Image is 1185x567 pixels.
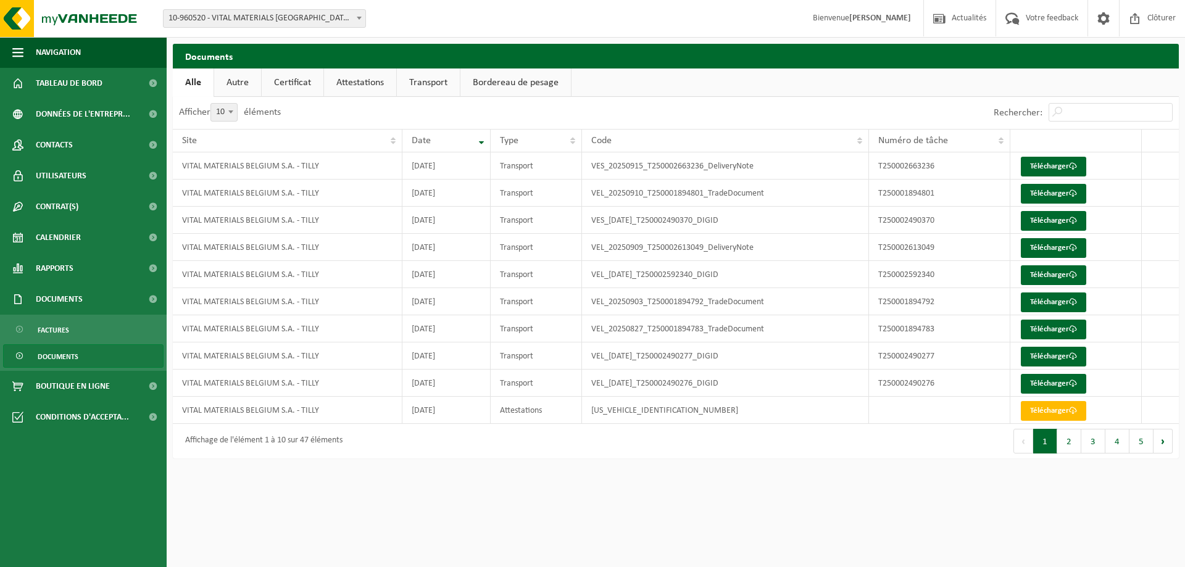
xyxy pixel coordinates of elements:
[869,342,1010,370] td: T250002490277
[1013,429,1033,453] button: Previous
[38,345,78,368] span: Documents
[173,342,402,370] td: VITAL MATERIALS BELGIUM S.A. - TILLY
[491,180,581,207] td: Transport
[173,44,1179,68] h2: Documents
[36,130,73,160] span: Contacts
[460,68,571,97] a: Bordereau de pesage
[402,315,491,342] td: [DATE]
[491,315,581,342] td: Transport
[36,37,81,68] span: Navigation
[173,180,402,207] td: VITAL MATERIALS BELGIUM S.A. - TILLY
[1021,211,1086,231] a: Télécharger
[582,288,869,315] td: VEL_20250903_T250001894792_TradeDocument
[1021,374,1086,394] a: Télécharger
[173,315,402,342] td: VITAL MATERIALS BELGIUM S.A. - TILLY
[1057,429,1081,453] button: 2
[1129,429,1154,453] button: 5
[402,207,491,234] td: [DATE]
[38,318,69,342] span: Factures
[878,136,948,146] span: Numéro de tâche
[1021,238,1086,258] a: Télécharger
[582,342,869,370] td: VEL_[DATE]_T250002490277_DIGID
[210,103,238,122] span: 10
[491,207,581,234] td: Transport
[402,234,491,261] td: [DATE]
[869,315,1010,342] td: T250001894783
[869,207,1010,234] td: T250002490370
[1021,401,1086,421] a: Télécharger
[36,402,129,432] span: Conditions d'accepta...
[164,10,365,27] span: 10-960520 - VITAL MATERIALS BELGIUM S.A. - TILLY
[869,370,1010,397] td: T250002490276
[582,207,869,234] td: VES_[DATE]_T250002490370_DIGID
[491,397,581,424] td: Attestations
[994,108,1042,118] label: Rechercher:
[173,397,402,424] td: VITAL MATERIALS BELGIUM S.A. - TILLY
[582,261,869,288] td: VEL_[DATE]_T250002592340_DIGID
[491,261,581,288] td: Transport
[491,342,581,370] td: Transport
[402,261,491,288] td: [DATE]
[582,152,869,180] td: VES_20250915_T250002663236_DeliveryNote
[1021,320,1086,339] a: Télécharger
[262,68,323,97] a: Certificat
[36,99,130,130] span: Données de l'entrepr...
[591,136,612,146] span: Code
[1021,265,1086,285] a: Télécharger
[182,136,197,146] span: Site
[36,253,73,284] span: Rapports
[36,191,78,222] span: Contrat(s)
[869,288,1010,315] td: T250001894792
[491,370,581,397] td: Transport
[402,152,491,180] td: [DATE]
[869,180,1010,207] td: T250001894801
[173,207,402,234] td: VITAL MATERIALS BELGIUM S.A. - TILLY
[36,284,83,315] span: Documents
[1021,292,1086,312] a: Télécharger
[36,371,110,402] span: Boutique en ligne
[402,288,491,315] td: [DATE]
[214,68,261,97] a: Autre
[582,234,869,261] td: VEL_20250909_T250002613049_DeliveryNote
[36,160,86,191] span: Utilisateurs
[173,68,214,97] a: Alle
[1021,157,1086,176] a: Télécharger
[173,261,402,288] td: VITAL MATERIALS BELGIUM S.A. - TILLY
[402,370,491,397] td: [DATE]
[491,234,581,261] td: Transport
[324,68,396,97] a: Attestations
[211,104,237,121] span: 10
[500,136,518,146] span: Type
[173,288,402,315] td: VITAL MATERIALS BELGIUM S.A. - TILLY
[582,315,869,342] td: VEL_20250827_T250001894783_TradeDocument
[1021,184,1086,204] a: Télécharger
[1154,429,1173,453] button: Next
[869,261,1010,288] td: T250002592340
[582,397,869,424] td: [US_VEHICLE_IDENTIFICATION_NUMBER]
[491,152,581,180] td: Transport
[173,234,402,261] td: VITAL MATERIALS BELGIUM S.A. - TILLY
[1033,429,1057,453] button: 1
[402,397,491,424] td: [DATE]
[1105,429,1129,453] button: 4
[36,68,102,99] span: Tableau de bord
[1081,429,1105,453] button: 3
[1021,347,1086,366] a: Télécharger
[36,222,81,253] span: Calendrier
[402,342,491,370] td: [DATE]
[3,318,164,341] a: Factures
[179,430,343,452] div: Affichage de l'élément 1 à 10 sur 47 éléments
[402,180,491,207] td: [DATE]
[491,288,581,315] td: Transport
[412,136,431,146] span: Date
[163,9,366,28] span: 10-960520 - VITAL MATERIALS BELGIUM S.A. - TILLY
[173,152,402,180] td: VITAL MATERIALS BELGIUM S.A. - TILLY
[869,152,1010,180] td: T250002663236
[849,14,911,23] strong: [PERSON_NAME]
[397,68,460,97] a: Transport
[582,370,869,397] td: VEL_[DATE]_T250002490276_DIGID
[582,180,869,207] td: VEL_20250910_T250001894801_TradeDocument
[3,344,164,368] a: Documents
[179,107,281,117] label: Afficher éléments
[869,234,1010,261] td: T250002613049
